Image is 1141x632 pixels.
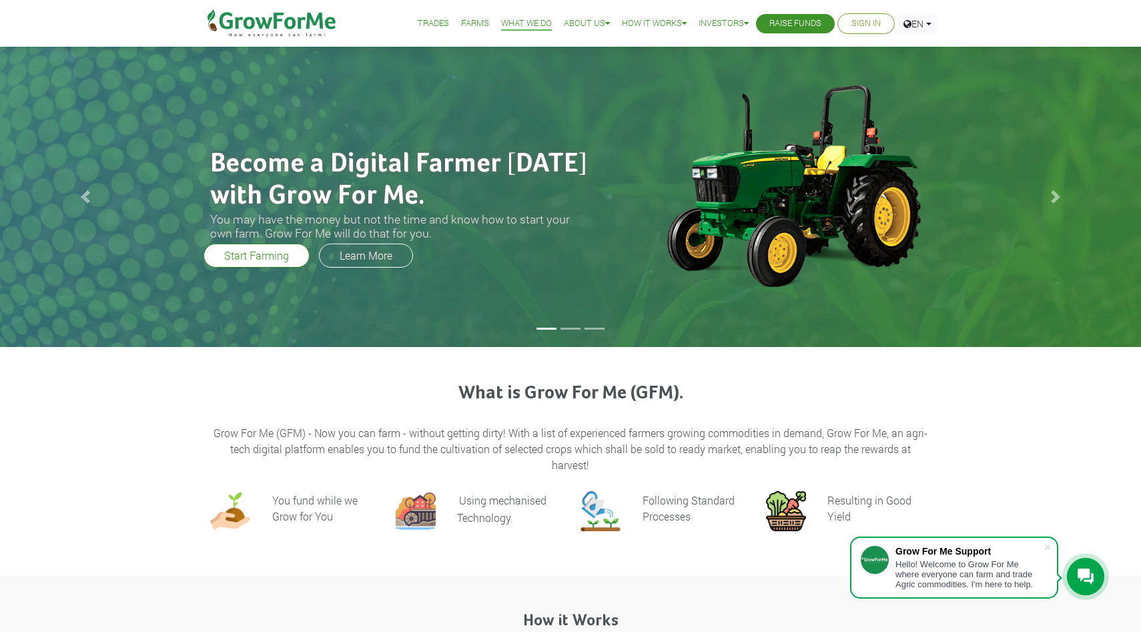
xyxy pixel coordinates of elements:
[396,491,436,531] img: growforme image
[897,13,937,34] a: EN
[204,244,310,268] a: Start Farming
[272,493,358,523] h6: You fund while we Grow for You
[895,559,1044,589] div: Hello! Welcome to Grow For Me where everyone can farm and trade Agric commodities. I'm here to help.
[769,17,821,31] a: Raise Funds
[644,78,941,292] img: growforme image
[461,17,489,31] a: Farms
[212,425,929,473] p: Grow For Me (GFM) - Now you can farm - without getting dirty! With a list of experienced farmers ...
[766,491,806,531] img: growforme image
[200,611,941,631] h4: How it Works
[210,491,250,531] img: growforme image
[827,493,911,523] h6: Resulting in Good Yield
[895,546,1044,557] div: Grow For Me Support
[418,17,449,31] a: Trades
[643,493,735,523] h6: Following Standard Processes
[210,212,591,240] h3: You may have the money but not the time and know how to start your own farm. Grow For Me will do ...
[501,17,552,31] a: What We Do
[622,17,687,31] a: How it Works
[210,148,591,212] h2: Become a Digital Farmer [DATE] with Grow For Me.
[457,493,546,525] p: Using mechanised Technology.
[699,17,749,31] a: Investors
[581,491,621,531] img: growforme image
[212,382,929,405] h3: What is Grow For Me (GFM).
[319,244,413,268] a: Learn More
[564,17,610,31] a: About Us
[851,17,881,31] a: Sign In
